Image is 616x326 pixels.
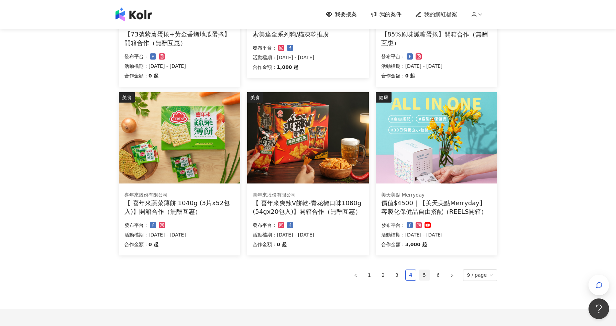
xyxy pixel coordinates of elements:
a: 5 [419,270,430,280]
p: 合作金額： [124,240,148,249]
p: 發布平台： [124,221,148,229]
p: 活動檔期：[DATE] - [DATE] [253,231,363,239]
p: 合作金額： [124,72,148,80]
div: 美食 [247,92,263,103]
img: 客製化保健食品 [376,92,497,183]
p: 合作金額： [381,72,405,80]
p: 0 起 [148,72,158,80]
div: 【85%原味減糖蛋捲】開箱合作（無酬互惠） [381,30,492,47]
button: left [350,270,361,281]
div: Page Size [463,269,497,281]
div: 健康 [376,92,392,103]
p: 活動檔期：[DATE] - [DATE] [253,53,363,62]
li: 4 [405,270,416,281]
iframe: Help Scout Beacon - Open [588,298,609,319]
p: 發布平台： [124,52,148,61]
p: 活動檔期：[DATE] - [DATE] [124,62,235,70]
div: 【 喜年來爽辣V餅乾-青花椒口味1080g (54gx20包入)】開箱合作（無酬互惠） [253,199,363,216]
p: 0 起 [148,240,158,249]
p: 活動檔期：[DATE] - [DATE] [381,62,492,70]
span: 9 / page [467,270,493,281]
a: 我要接案 [326,11,357,18]
p: 合作金額： [381,240,405,249]
p: 活動檔期：[DATE] - [DATE] [381,231,492,239]
a: 4 [406,270,416,280]
a: 2 [378,270,388,280]
div: 【 喜年來蔬菜薄餅 1040g (3片x52包入)】開箱合作（無酬互惠） [124,199,235,216]
div: 索美達全系列狗/貓凍乾推廣 [253,30,363,39]
div: 喜年來股份有限公司 [124,192,235,199]
button: right [447,270,458,281]
span: left [354,273,358,277]
span: 我的案件 [379,11,401,18]
li: 1 [364,270,375,281]
a: 6 [433,270,443,280]
a: 1 [364,270,375,280]
p: 發布平台： [253,221,277,229]
li: Next Page [447,270,458,281]
p: 發布平台： [253,44,277,52]
div: 美天美點 Merryday [381,192,492,199]
img: 喜年來蔬菜薄餅 1040g (3片x52包入 [119,92,240,183]
li: 2 [378,270,389,281]
div: 【73號紫薯蛋捲+黃金香烤地瓜蛋捲】開箱合作（無酬互惠） [124,30,235,47]
a: 3 [392,270,402,280]
div: 美食 [119,92,135,103]
div: 喜年來股份有限公司 [253,192,363,199]
p: 活動檔期：[DATE] - [DATE] [124,231,235,239]
li: Previous Page [350,270,361,281]
div: 價值$4500｜【美天美點Merryday】客製化保健品自由搭配（REELS開箱） [381,199,492,216]
p: 3,000 起 [405,240,427,249]
p: 發布平台： [381,221,405,229]
img: 喜年來爽辣V餅乾-青花椒口味1080g (54gx20包入) [247,92,368,183]
p: 1,000 起 [277,63,298,71]
a: 我的案件 [371,11,401,18]
a: 我的網紅檔案 [415,11,457,18]
span: 我要接案 [335,11,357,18]
p: 合作金額： [253,63,277,71]
li: 5 [419,270,430,281]
p: 0 起 [277,240,287,249]
img: logo [115,8,152,21]
span: right [450,273,454,277]
p: 0 起 [405,72,415,80]
p: 合作金額： [253,240,277,249]
span: 我的網紅檔案 [424,11,457,18]
li: 3 [392,270,403,281]
p: 發布平台： [381,52,405,61]
li: 6 [433,270,444,281]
